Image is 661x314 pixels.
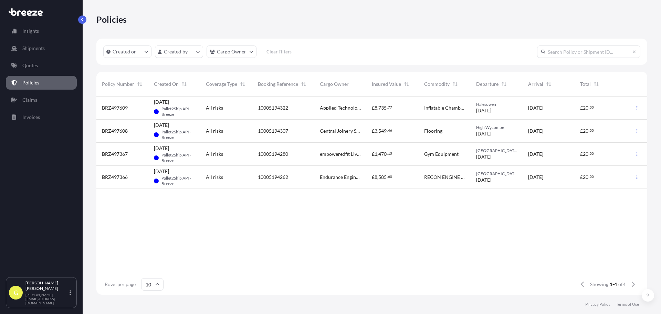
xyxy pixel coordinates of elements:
span: Total [580,81,591,88]
button: Sort [402,80,411,88]
span: [DATE] [154,168,169,175]
span: BRZ497366 [102,174,128,181]
p: Policies [96,14,127,25]
span: 10005194262 [258,174,288,181]
span: Created On [154,81,179,88]
span: 77 [388,106,392,109]
span: [DATE] [528,151,543,158]
span: All risks [206,128,223,134]
button: cargoOwner Filter options [207,45,256,58]
span: [DATE] [528,104,543,111]
span: £ [580,152,583,156]
span: Coverage Type [206,81,237,88]
span: 10005194307 [258,128,288,134]
a: Shipments [6,41,77,55]
button: Sort [592,80,600,88]
button: Clear Filters [260,46,298,57]
span: [DATE] [528,174,543,181]
span: . [387,106,388,109]
span: Applied Technology Ltd [320,104,361,111]
span: Halesowen [476,102,517,107]
span: Pallet2Ship API - Breeze [161,175,195,186]
span: Departure [476,81,499,88]
p: Created by [164,48,188,55]
button: Sort [239,80,247,88]
span: [GEOGRAPHIC_DATA] [476,171,517,176]
span: [GEOGRAPHIC_DATA] [476,148,517,153]
a: Privacy Policy [585,302,610,307]
span: BRZ497367 [102,151,128,158]
span: Cargo Owner [320,81,349,88]
span: £ [580,175,583,180]
span: 20 [583,129,588,133]
p: Claims [22,97,37,103]
span: £ [580,129,583,133]
span: £ [372,105,375,110]
span: 00 [590,129,594,132]
a: Quotes [6,59,77,72]
p: Policies [22,79,39,86]
span: 20 [583,105,588,110]
span: [DATE] [476,107,491,114]
span: 46 [388,129,392,132]
span: 3 [375,129,377,133]
span: 10005194280 [258,151,288,158]
span: BRZ497609 [102,104,128,111]
span: All risks [206,151,223,158]
p: Clear Filters [266,48,292,55]
span: 10005194322 [258,104,288,111]
span: G [14,289,18,296]
span: 735 [378,105,387,110]
span: RECON ENGINE JEEP 3 0 D DRAIN OF ANY OILS OR FLUIDS [424,174,465,181]
span: of 4 [618,281,626,288]
input: Search Policy or Shipment ID... [537,45,640,58]
span: 585 [378,175,387,180]
span: . [387,152,388,155]
span: 00 [590,152,594,155]
button: createdOn Filter options [103,45,151,58]
a: Claims [6,93,77,107]
p: [PERSON_NAME] [PERSON_NAME] [25,280,68,291]
button: Sort [500,80,508,88]
span: Flooring [424,128,442,134]
span: Showing [590,281,608,288]
span: 549 [378,129,387,133]
span: Pallet2Ship API - Breeze [161,152,195,163]
span: £ [372,152,375,156]
button: Sort [180,80,188,88]
span: [DATE] [476,176,491,183]
span: All risks [206,174,223,181]
button: Sort [300,80,308,88]
span: [DATE] [476,153,491,160]
span: Pallet2Ship API - Breeze [161,129,195,140]
p: [PERSON_NAME][EMAIL_ADDRESS][DOMAIN_NAME] [25,293,68,305]
span: . [387,129,388,132]
span: 1 [375,152,377,156]
span: [DATE] [154,122,169,129]
span: , [377,129,378,133]
span: 15 [388,152,392,155]
span: . [387,175,388,178]
span: PA-B [154,151,159,165]
span: BRZ497608 [102,128,128,134]
span: 1-4 [610,281,617,288]
span: 20 [583,175,588,180]
span: PA-B [154,174,159,188]
p: Shipments [22,45,45,52]
span: [DATE] [528,128,543,134]
span: Gym Equipment [424,151,459,158]
span: £ [580,105,583,110]
span: 60 [388,175,392,178]
a: Terms of Use [616,302,639,307]
p: Insights [22,28,39,34]
p: Created on [113,48,137,55]
span: High Wycombe [476,125,517,130]
span: [DATE] [154,145,169,152]
span: 20 [583,152,588,156]
span: empoweredfit Liverpool ltd [320,151,361,158]
p: Cargo Owner [217,48,246,55]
